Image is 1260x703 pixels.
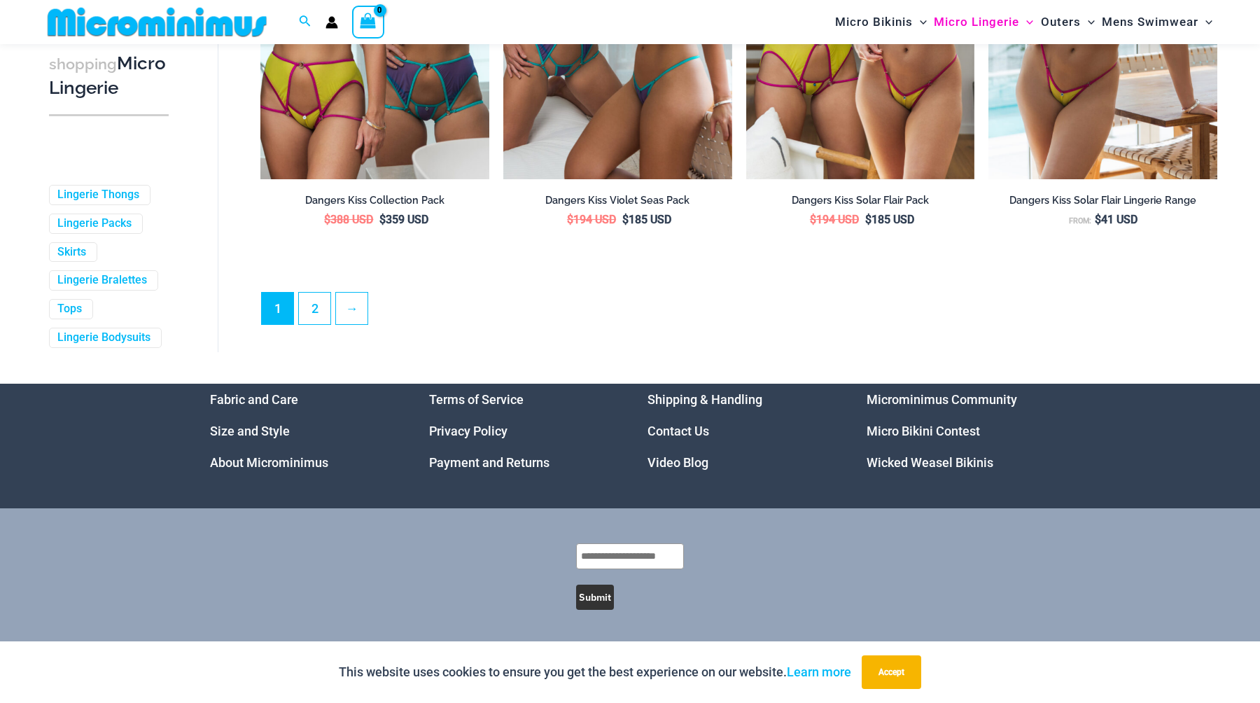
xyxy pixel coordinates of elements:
[429,384,613,478] aside: Footer Widget 2
[867,384,1051,478] aside: Footer Widget 4
[567,213,573,226] span: $
[260,194,489,212] a: Dangers Kiss Collection Pack
[622,213,629,226] span: $
[647,384,832,478] aside: Footer Widget 3
[503,194,732,207] h2: Dangers Kiss Violet Seas Pack
[1095,213,1101,226] span: $
[787,664,851,679] a: Learn more
[299,293,330,324] a: Page 2
[810,213,816,226] span: $
[832,4,930,40] a: Micro BikinisMenu ToggleMenu Toggle
[210,392,298,407] a: Fabric and Care
[429,455,549,470] a: Payment and Returns
[867,424,980,438] a: Micro Bikini Contest
[1081,4,1095,40] span: Menu Toggle
[829,2,1218,42] nav: Site Navigation
[913,4,927,40] span: Menu Toggle
[930,4,1037,40] a: Micro LingerieMenu ToggleMenu Toggle
[299,13,311,31] a: Search icon link
[57,273,147,288] a: Lingerie Bralettes
[339,662,851,683] p: This website uses cookies to ensure you get the best experience on our website.
[260,292,1217,333] nav: Product Pagination
[57,188,139,202] a: Lingerie Thongs
[1095,213,1137,226] bdi: 41 USD
[867,455,993,470] a: Wicked Weasel Bikinis
[865,213,871,226] span: $
[324,213,373,226] bdi: 388 USD
[576,585,614,610] button: Submit
[57,302,82,316] a: Tops
[57,330,150,345] a: Lingerie Bodysuits
[324,213,330,226] span: $
[867,392,1017,407] a: Microminimus Community
[1019,4,1033,40] span: Menu Toggle
[336,293,367,324] a: →
[210,424,290,438] a: Size and Style
[867,384,1051,478] nav: Menu
[647,392,762,407] a: Shipping & Handling
[934,4,1019,40] span: Micro Lingerie
[429,424,507,438] a: Privacy Policy
[210,384,394,478] nav: Menu
[835,4,913,40] span: Micro Bikinis
[862,655,921,689] button: Accept
[1041,4,1081,40] span: Outers
[567,213,616,226] bdi: 194 USD
[379,213,428,226] bdi: 359 USD
[57,244,86,259] a: Skirts
[988,194,1217,212] a: Dangers Kiss Solar Flair Lingerie Range
[210,384,394,478] aside: Footer Widget 1
[865,213,914,226] bdi: 185 USD
[988,194,1217,207] h2: Dangers Kiss Solar Flair Lingerie Range
[746,194,975,207] h2: Dangers Kiss Solar Flair Pack
[325,16,338,29] a: Account icon link
[1198,4,1212,40] span: Menu Toggle
[429,384,613,478] nav: Menu
[647,424,709,438] a: Contact Us
[746,194,975,212] a: Dangers Kiss Solar Flair Pack
[352,6,384,38] a: View Shopping Cart, empty
[1069,216,1091,225] span: From:
[49,55,117,73] span: shopping
[503,194,732,212] a: Dangers Kiss Violet Seas Pack
[1037,4,1098,40] a: OutersMenu ToggleMenu Toggle
[57,216,132,231] a: Lingerie Packs
[49,52,169,100] h3: Micro Lingerie
[262,293,293,324] span: Page 1
[1102,4,1198,40] span: Mens Swimwear
[42,6,272,38] img: MM SHOP LOGO FLAT
[647,455,708,470] a: Video Blog
[260,194,489,207] h2: Dangers Kiss Collection Pack
[210,455,328,470] a: About Microminimus
[379,213,386,226] span: $
[647,384,832,478] nav: Menu
[622,213,671,226] bdi: 185 USD
[429,392,524,407] a: Terms of Service
[810,213,859,226] bdi: 194 USD
[1098,4,1216,40] a: Mens SwimwearMenu ToggleMenu Toggle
